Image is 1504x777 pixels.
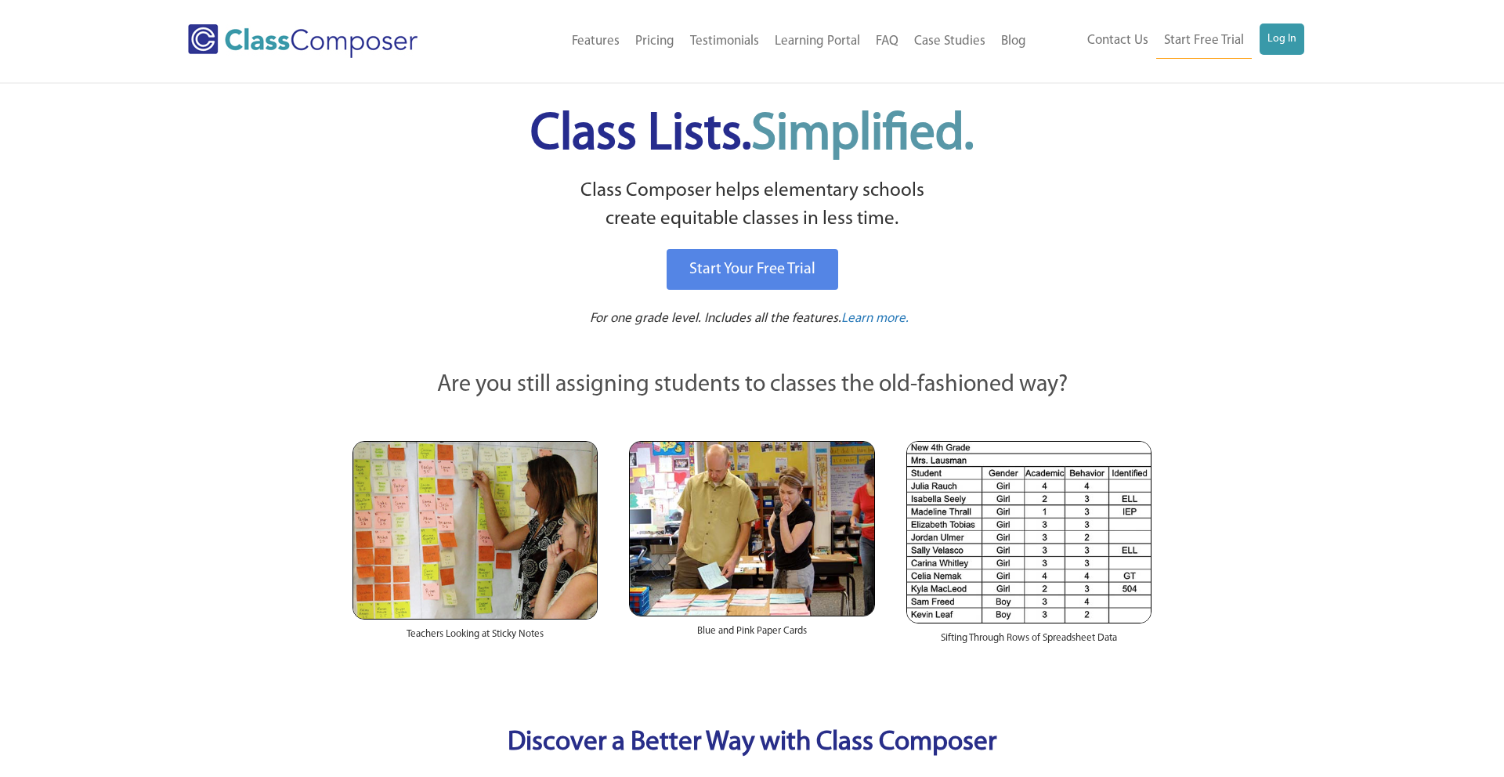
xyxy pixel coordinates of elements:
[352,441,598,620] img: Teachers Looking at Sticky Notes
[868,24,906,59] a: FAQ
[906,623,1151,661] div: Sifting Through Rows of Spreadsheet Data
[627,24,682,59] a: Pricing
[1260,23,1304,55] a: Log In
[682,24,767,59] a: Testimonials
[906,24,993,59] a: Case Studies
[993,24,1034,59] a: Blog
[751,110,974,161] span: Simplified.
[689,262,815,277] span: Start Your Free Trial
[906,441,1151,623] img: Spreadsheets
[667,249,838,290] a: Start Your Free Trial
[590,312,841,325] span: For one grade level. Includes all the features.
[352,368,1151,403] p: Are you still assigning students to classes the old-fashioned way?
[530,110,974,161] span: Class Lists.
[352,620,598,657] div: Teachers Looking at Sticky Notes
[841,312,909,325] span: Learn more.
[629,616,874,654] div: Blue and Pink Paper Cards
[841,309,909,329] a: Learn more.
[1079,23,1156,58] a: Contact Us
[564,24,627,59] a: Features
[350,177,1154,234] p: Class Composer helps elementary schools create equitable classes in less time.
[1156,23,1252,59] a: Start Free Trial
[1034,23,1304,59] nav: Header Menu
[629,441,874,616] img: Blue and Pink Paper Cards
[188,24,418,58] img: Class Composer
[767,24,868,59] a: Learning Portal
[337,724,1167,764] p: Discover a Better Way with Class Composer
[482,24,1034,59] nav: Header Menu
